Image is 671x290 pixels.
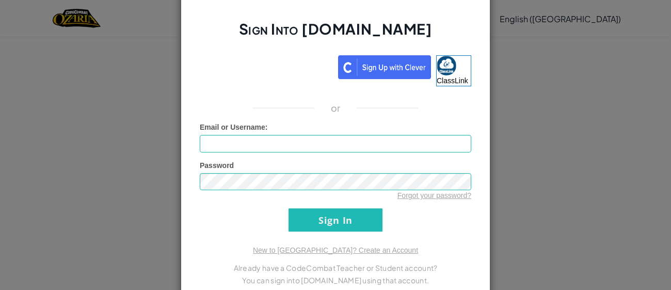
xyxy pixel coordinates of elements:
input: Sign In [289,208,382,232]
p: You can sign into [DOMAIN_NAME] using that account. [200,274,471,286]
span: Password [200,161,234,170]
a: Forgot your password? [397,191,471,200]
label: : [200,122,268,132]
p: or [331,102,341,114]
h2: Sign Into [DOMAIN_NAME] [200,19,471,49]
iframe: Sign in with Google Button [195,54,338,77]
a: New to [GEOGRAPHIC_DATA]? Create an Account [253,246,418,254]
p: Already have a CodeCombat Teacher or Student account? [200,262,471,274]
span: Email or Username [200,123,265,131]
span: ClassLink [437,77,468,85]
img: clever_sso_button@2x.png [338,55,431,79]
img: classlink-logo-small.png [437,56,456,75]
